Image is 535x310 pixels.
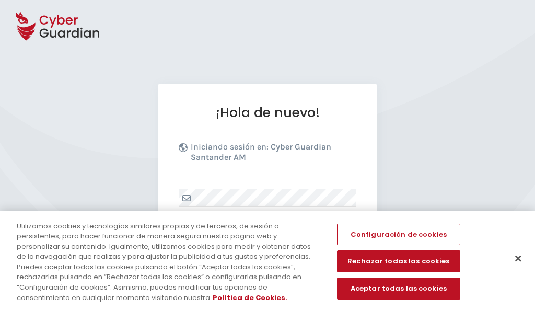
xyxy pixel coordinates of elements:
[507,247,530,270] button: Cerrar
[179,105,356,121] h1: ¡Hola de nuevo!
[191,142,354,168] p: Iniciando sesión en:
[213,293,287,303] a: Más información sobre su privacidad, se abre en una nueva pestaña
[17,221,321,303] div: Utilizamos cookies y tecnologías similares propias y de terceros, de sesión o persistentes, para ...
[191,142,331,162] b: Cyber Guardian Santander AM
[337,251,460,273] button: Rechazar todas las cookies
[337,224,460,246] button: Configuración de cookies, Abre el cuadro de diálogo del centro de preferencias.
[337,278,460,300] button: Aceptar todas las cookies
